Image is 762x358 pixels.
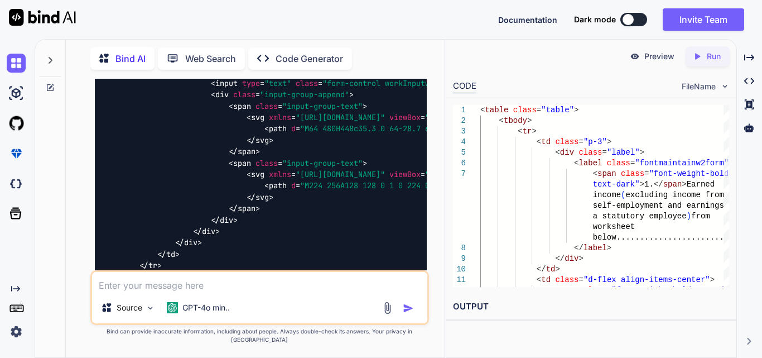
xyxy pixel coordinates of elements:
button: Documentation [498,14,557,26]
img: ai-studio [7,84,26,103]
span: div [220,215,233,225]
span: "0 0 640 512" [425,169,483,179]
span: > [607,244,611,252]
span: xmlns [269,169,291,179]
span: class [255,101,278,111]
span: tr [148,260,157,270]
button: Invite Team [663,8,744,31]
p: Bind can provide inaccurate information, including about people. Always double-check its answers.... [90,327,429,344]
div: 3 [453,126,466,137]
span: > [640,148,644,157]
span: label [583,244,607,252]
span: span [663,180,682,189]
div: 7 [453,169,466,179]
img: GPT-4o mini [167,302,178,313]
span: td [541,137,551,146]
span: = [607,286,611,295]
span: = [602,148,606,157]
p: Source [117,302,142,313]
span: </ > [193,226,220,236]
span: = [644,169,649,178]
span: d [291,124,296,134]
span: </ > [175,238,202,248]
div: 11 [453,275,466,285]
p: Run [707,51,721,62]
div: CODE [453,80,476,93]
span: income [593,190,621,199]
img: chat [7,54,26,73]
span: table [485,106,508,114]
span: > [710,275,715,284]
span: < [555,148,560,157]
span: below....................... [593,233,724,242]
span: ) [687,212,691,221]
span: "p-3" [583,137,607,146]
span: </ [574,244,583,252]
span: < [537,137,541,146]
span: span [238,204,255,214]
span: < [480,106,485,114]
span: < [574,159,578,168]
img: githubLight [7,114,26,133]
span: "input-group-append" [260,90,349,100]
span: > [640,180,644,189]
img: premium [7,144,26,163]
span: worksheet [593,222,635,231]
span: < = = = > [211,78,671,88]
span: </ [555,254,565,263]
p: GPT-4o min.. [182,302,230,313]
span: td [541,275,551,284]
span: </ > [157,249,180,259]
span: class [555,275,578,284]
span: < = > [229,158,367,168]
span: td [546,265,556,274]
span: input [215,78,238,88]
span: < [555,286,560,295]
div: 9 [453,254,466,264]
span: viewBox [389,112,421,122]
div: 6 [453,158,466,169]
div: 10 [453,264,466,275]
span: td [166,249,175,259]
span: < [518,127,522,136]
span: path [269,181,287,191]
span: self-employment and earnings as [593,201,738,210]
span: class [233,90,255,100]
span: Dark mode [574,14,616,25]
span: text-dark" [593,180,640,189]
span: div [184,238,197,248]
span: tbody [504,116,527,125]
span: </ > [247,192,273,202]
span: class [583,286,607,295]
img: darkCloudIdeIcon [7,174,26,193]
span: viewBox [389,169,421,179]
span: class [555,137,578,146]
img: Bind AI [9,9,76,26]
span: class [296,78,318,88]
span: svg [251,112,264,122]
span: < [593,169,597,178]
span: "label" [607,148,640,157]
span: span [233,158,251,168]
div: 2 [453,116,466,126]
span: > [578,254,583,263]
span: tr [523,127,532,136]
span: a statutory employee [593,212,687,221]
span: svg [251,169,264,179]
span: class [255,158,278,168]
span: > [532,127,536,136]
span: > [574,106,578,114]
img: Pick Models [146,303,155,313]
p: Web Search [185,52,236,65]
span: "input-group-text" [282,101,363,111]
img: preview [630,51,640,61]
span: > [607,137,611,146]
span: < [537,275,541,284]
span: </ > [139,260,162,270]
div: 1 [453,105,466,116]
span: class [621,169,644,178]
img: settings [7,322,26,341]
span: class [578,148,602,157]
span: "input-group-text" [282,158,363,168]
span: "[URL][DOMAIN_NAME]" [296,169,385,179]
